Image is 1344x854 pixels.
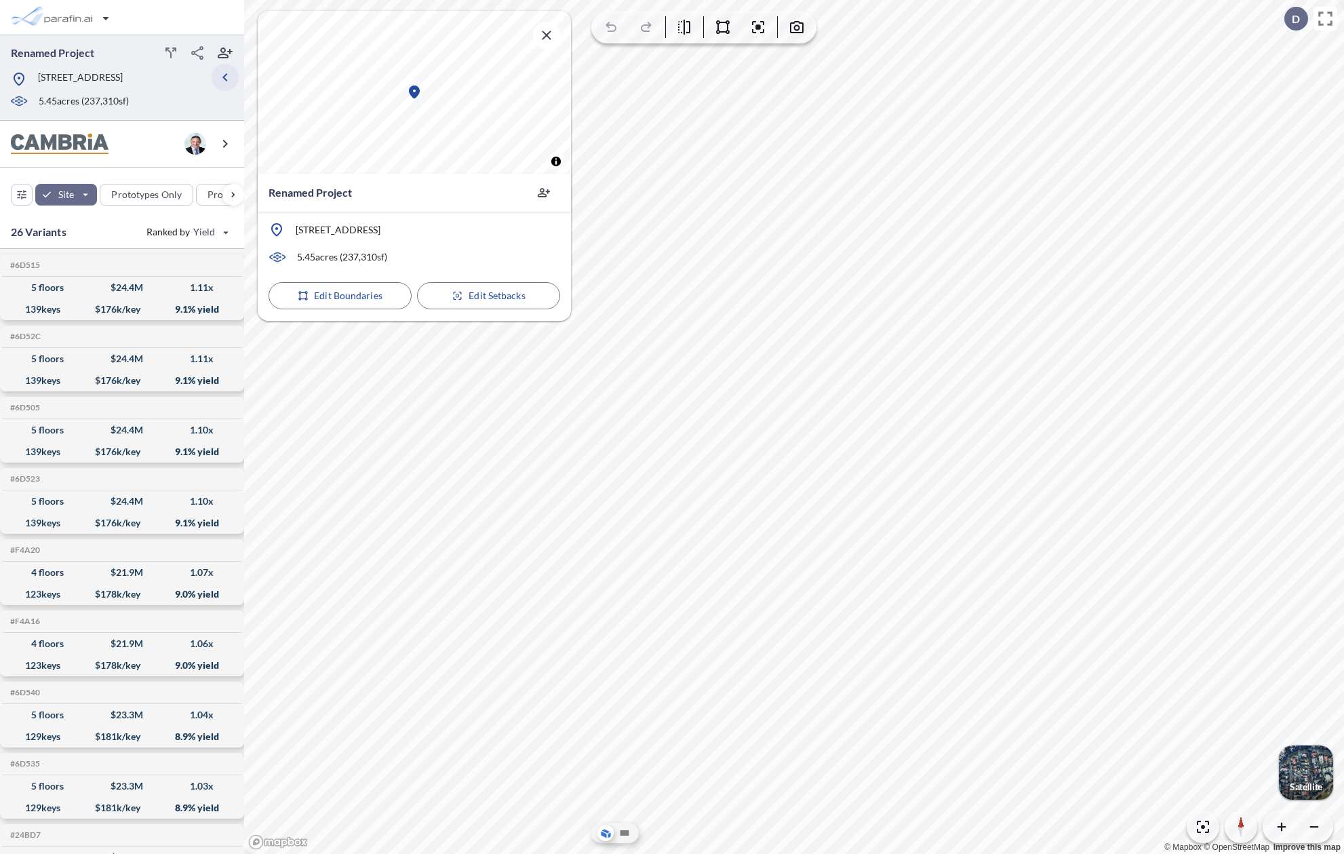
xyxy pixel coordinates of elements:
p: [STREET_ADDRESS] [296,223,380,237]
button: Site Plan [616,825,633,841]
img: user logo [184,133,206,155]
a: Mapbox [1164,842,1202,852]
p: 26 Variants [11,224,66,240]
h5: Click to copy the code [7,759,40,769]
p: [STREET_ADDRESS] [38,71,123,88]
h5: Click to copy the code [7,474,40,484]
button: Aerial View [597,825,614,841]
h5: Click to copy the code [7,403,40,412]
h5: Click to copy the code [7,617,40,626]
div: Map marker [406,84,422,100]
button: Toggle attribution [548,153,564,170]
p: Site [58,188,74,201]
button: Site [35,184,97,206]
p: Edit Boundaries [314,289,382,303]
p: D [1292,13,1300,25]
p: Satellite [1290,781,1322,792]
span: Yield [193,225,216,239]
a: Mapbox homepage [248,834,308,850]
button: Edit Setbacks [417,282,560,309]
button: Prototypes Only [100,184,193,206]
button: Program [196,184,269,206]
p: Renamed Project [11,45,94,60]
p: Program [207,188,245,201]
p: Renamed Project [269,185,352,201]
p: 5.45 acres ( 237,310 sf) [297,250,387,264]
button: Ranked by Yield [136,221,237,243]
img: Switcher Image [1279,745,1333,800]
img: BrandImage [11,134,108,155]
p: 5.45 acres ( 237,310 sf) [39,94,129,109]
p: Edit Setbacks [469,289,525,303]
h5: Click to copy the code [7,830,41,840]
h5: Click to copy the code [7,332,41,341]
button: Edit Boundaries [269,282,412,309]
h5: Click to copy the code [7,688,40,697]
a: OpenStreetMap [1204,842,1269,852]
span: Toggle attribution [552,154,560,169]
canvas: Map [258,11,571,174]
h5: Click to copy the code [7,260,40,270]
a: Improve this map [1273,842,1341,852]
button: Switcher ImageSatellite [1279,745,1333,800]
h5: Click to copy the code [7,545,40,555]
p: Prototypes Only [111,188,182,201]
